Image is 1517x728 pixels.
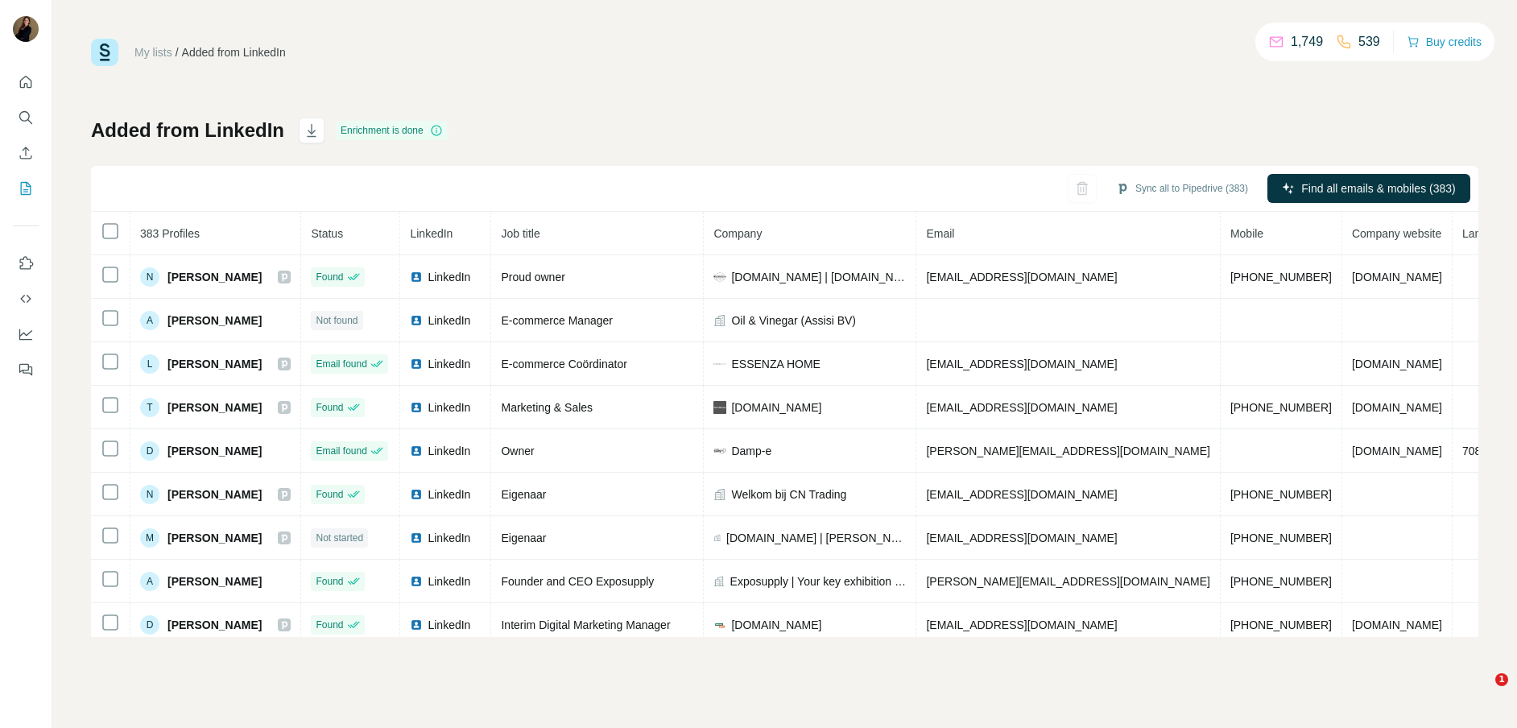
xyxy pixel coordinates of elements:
span: Found [316,618,343,632]
span: [EMAIL_ADDRESS][DOMAIN_NAME] [926,532,1117,544]
span: [EMAIL_ADDRESS][DOMAIN_NAME] [926,401,1117,414]
span: Email found [316,357,366,371]
span: Found [316,487,343,502]
span: LinkedIn [428,530,470,546]
span: [EMAIL_ADDRESS][DOMAIN_NAME] [926,358,1117,370]
span: E-commerce Coördinator [501,358,626,370]
span: Exposupply | Your key exhibition partner [730,573,907,589]
span: [PERSON_NAME] [167,573,262,589]
span: [EMAIL_ADDRESS][DOMAIN_NAME] [926,618,1117,631]
span: [DOMAIN_NAME] [1352,445,1442,457]
span: 383 Profiles [140,227,200,240]
span: [DOMAIN_NAME] [1352,271,1442,283]
span: Owner [501,445,534,457]
img: LinkedIn logo [410,575,423,588]
span: Job title [501,227,539,240]
div: A [140,311,159,330]
span: Company website [1352,227,1441,240]
span: [PERSON_NAME] [167,617,262,633]
span: [PHONE_NUMBER] [1230,401,1332,414]
span: Email [926,227,954,240]
span: LinkedIn [428,356,470,372]
p: 1,749 [1291,32,1323,52]
img: company-logo [713,271,726,283]
span: [PERSON_NAME] [167,443,262,459]
button: Use Surfe API [13,284,39,313]
span: ESSENZA HOME [731,356,820,372]
img: company-logo [713,401,726,414]
span: [PERSON_NAME] [167,530,262,546]
button: Dashboard [13,320,39,349]
div: L [140,354,159,374]
span: [PHONE_NUMBER] [1230,575,1332,588]
li: / [176,44,179,60]
span: LinkedIn [428,269,470,285]
span: [PHONE_NUMBER] [1230,271,1332,283]
iframe: Intercom live chat [1462,673,1501,712]
span: [DOMAIN_NAME] | [PERSON_NAME] & [PERSON_NAME] [726,530,906,546]
span: [DOMAIN_NAME] [1352,618,1442,631]
span: LinkedIn [428,399,470,416]
img: LinkedIn logo [410,314,423,327]
div: D [140,441,159,461]
span: [DOMAIN_NAME] [731,617,821,633]
img: Avatar [13,16,39,42]
span: Email found [316,444,366,458]
div: Enrichment is done [336,121,448,140]
button: Use Surfe on LinkedIn [13,249,39,278]
span: Not started [316,531,363,545]
span: [PHONE_NUMBER] [1230,532,1332,544]
span: [PHONE_NUMBER] [1230,618,1332,631]
span: [PERSON_NAME] [167,486,262,503]
span: Found [316,400,343,415]
span: Damp-e [731,443,771,459]
span: Interim Digital Marketing Manager [501,618,670,631]
button: Quick start [13,68,39,97]
button: My lists [13,174,39,203]
span: Mobile [1230,227,1263,240]
span: Found [316,574,343,589]
span: [PERSON_NAME] [167,312,262,329]
span: [PERSON_NAME] [167,356,262,372]
button: Feedback [13,355,39,384]
span: Not found [316,313,358,328]
span: Marketing & Sales [501,401,593,414]
span: LinkedIn [428,486,470,503]
span: Eigenaar [501,532,546,544]
button: Find all emails & mobiles (383) [1267,174,1470,203]
div: Added from LinkedIn [182,44,286,60]
span: Proud owner [501,271,564,283]
span: [DOMAIN_NAME] [731,399,821,416]
span: [EMAIL_ADDRESS][DOMAIN_NAME] [926,488,1117,501]
span: LinkedIn [428,312,470,329]
span: [PERSON_NAME] [167,399,262,416]
img: company-logo [713,618,726,631]
img: LinkedIn logo [410,401,423,414]
span: [PERSON_NAME][EMAIL_ADDRESS][DOMAIN_NAME] [926,445,1209,457]
span: LinkedIn [428,573,470,589]
span: [EMAIL_ADDRESS][DOMAIN_NAME] [926,271,1117,283]
img: LinkedIn logo [410,488,423,501]
div: M [140,528,159,548]
img: LinkedIn logo [410,358,423,370]
span: Found [316,270,343,284]
span: LinkedIn [428,617,470,633]
button: Search [13,103,39,132]
span: Welkom bij CN Trading [731,486,846,503]
button: Enrich CSV [13,139,39,168]
span: LinkedIn [410,227,453,240]
img: company-logo [713,445,726,457]
img: Surfe Logo [91,39,118,66]
img: LinkedIn logo [410,445,423,457]
span: Eigenaar [501,488,546,501]
span: [DOMAIN_NAME] [1352,358,1442,370]
div: N [140,485,159,504]
div: N [140,267,159,287]
span: E-commerce Manager [501,314,613,327]
img: LinkedIn logo [410,271,423,283]
p: 539 [1358,32,1380,52]
span: LinkedIn [428,443,470,459]
img: LinkedIn logo [410,618,423,631]
button: Sync all to Pipedrive (383) [1105,176,1259,201]
a: My lists [134,46,172,59]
